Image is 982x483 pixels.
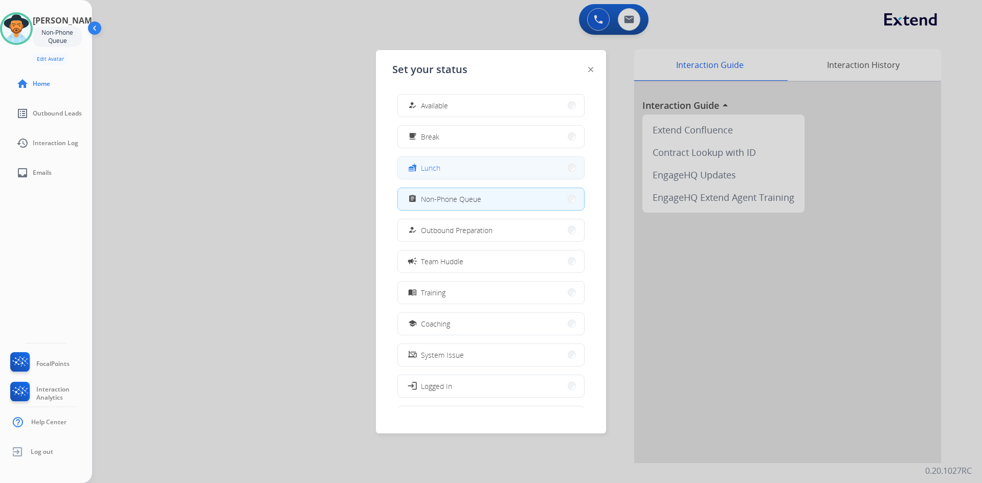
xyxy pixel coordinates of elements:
[398,282,584,304] button: Training
[408,319,417,328] mat-icon: school
[392,62,467,77] span: Set your status
[408,351,417,359] mat-icon: phonelink_off
[421,163,440,173] span: Lunch
[408,195,417,203] mat-icon: assignment
[33,14,99,27] h3: [PERSON_NAME]
[398,126,584,148] button: Break
[8,382,92,405] a: Interaction Analytics
[16,137,29,149] mat-icon: history
[421,256,463,267] span: Team Huddle
[408,132,417,141] mat-icon: free_breakfast
[407,381,417,391] mat-icon: login
[33,109,82,118] span: Outbound Leads
[33,53,68,65] button: Edit Avatar
[16,78,29,90] mat-icon: home
[421,318,450,329] span: Coaching
[421,287,445,298] span: Training
[33,27,82,47] div: Non-Phone Queue
[33,169,52,177] span: Emails
[421,100,448,111] span: Available
[398,157,584,179] button: Lunch
[925,465,972,477] p: 0.20.1027RC
[398,95,584,117] button: Available
[588,67,593,72] img: close-button
[421,131,439,142] span: Break
[408,164,417,172] mat-icon: fastfood
[36,360,70,368] span: FocalPoints
[421,350,464,360] span: System Issue
[16,107,29,120] mat-icon: list_alt
[421,381,452,392] span: Logged In
[31,448,53,456] span: Log out
[36,385,92,402] span: Interaction Analytics
[16,167,29,179] mat-icon: inbox
[408,101,417,110] mat-icon: how_to_reg
[398,188,584,210] button: Non-Phone Queue
[33,139,78,147] span: Interaction Log
[2,14,31,43] img: avatar
[407,256,417,266] mat-icon: campaign
[398,313,584,335] button: Coaching
[33,80,50,88] span: Home
[398,344,584,366] button: System Issue
[398,375,584,397] button: Logged In
[408,288,417,297] mat-icon: menu_book
[408,226,417,235] mat-icon: how_to_reg
[421,225,493,236] span: Outbound Preparation
[398,219,584,241] button: Outbound Preparation
[398,250,584,272] button: Team Huddle
[421,194,481,204] span: Non-Phone Queue
[31,418,66,426] span: Help Center
[398,406,584,428] button: Offline
[8,352,70,376] a: FocalPoints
